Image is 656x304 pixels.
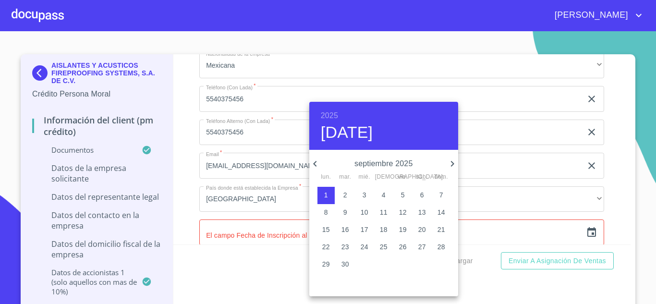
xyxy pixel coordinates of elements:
[356,239,373,256] button: 24
[321,158,447,170] p: septiembre 2025
[317,172,335,182] span: lun.
[433,172,450,182] span: dom.
[356,172,373,182] span: mié.
[361,242,368,252] p: 24
[420,190,424,200] p: 6
[375,172,392,182] span: [DEMOGRAPHIC_DATA].
[356,204,373,221] button: 10
[341,242,349,252] p: 23
[375,187,392,204] button: 4
[337,204,354,221] button: 9
[317,204,335,221] button: 8
[317,239,335,256] button: 22
[337,187,354,204] button: 2
[418,225,426,234] p: 20
[324,190,328,200] p: 1
[437,242,445,252] p: 28
[394,239,412,256] button: 26
[321,122,373,143] button: [DATE]
[418,207,426,217] p: 13
[433,204,450,221] button: 14
[337,239,354,256] button: 23
[322,242,330,252] p: 22
[413,204,431,221] button: 13
[399,242,407,252] p: 26
[380,207,388,217] p: 11
[321,109,338,122] button: 2025
[413,221,431,239] button: 20
[324,207,328,217] p: 8
[317,221,335,239] button: 15
[413,187,431,204] button: 6
[337,221,354,239] button: 16
[437,225,445,234] p: 21
[399,207,407,217] p: 12
[343,190,347,200] p: 2
[413,172,431,182] span: sáb.
[399,225,407,234] p: 19
[356,221,373,239] button: 17
[337,172,354,182] span: mar.
[375,239,392,256] button: 25
[317,187,335,204] button: 1
[341,225,349,234] p: 16
[363,190,366,200] p: 3
[394,221,412,239] button: 19
[394,187,412,204] button: 5
[394,172,412,182] span: vie.
[322,225,330,234] p: 15
[437,207,445,217] p: 14
[361,225,368,234] p: 17
[322,259,330,269] p: 29
[401,190,405,200] p: 5
[375,204,392,221] button: 11
[380,242,388,252] p: 25
[317,256,335,273] button: 29
[382,190,386,200] p: 4
[433,239,450,256] button: 28
[337,256,354,273] button: 30
[394,204,412,221] button: 12
[343,207,347,217] p: 9
[439,190,443,200] p: 7
[341,259,349,269] p: 30
[361,207,368,217] p: 10
[375,221,392,239] button: 18
[418,242,426,252] p: 27
[380,225,388,234] p: 18
[433,187,450,204] button: 7
[413,239,431,256] button: 27
[356,187,373,204] button: 3
[433,221,450,239] button: 21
